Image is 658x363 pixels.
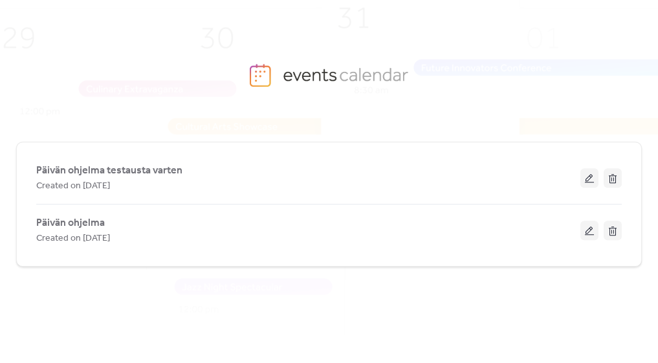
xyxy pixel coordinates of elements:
span: Created on [DATE] [36,231,110,247]
span: Created on [DATE] [36,179,110,194]
span: Päivän ohjelma [36,215,105,231]
a: Päivän ohjelma testausta varten [36,167,182,174]
span: Päivän ohjelma testausta varten [36,163,182,179]
a: Päivän ohjelma [36,219,105,226]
